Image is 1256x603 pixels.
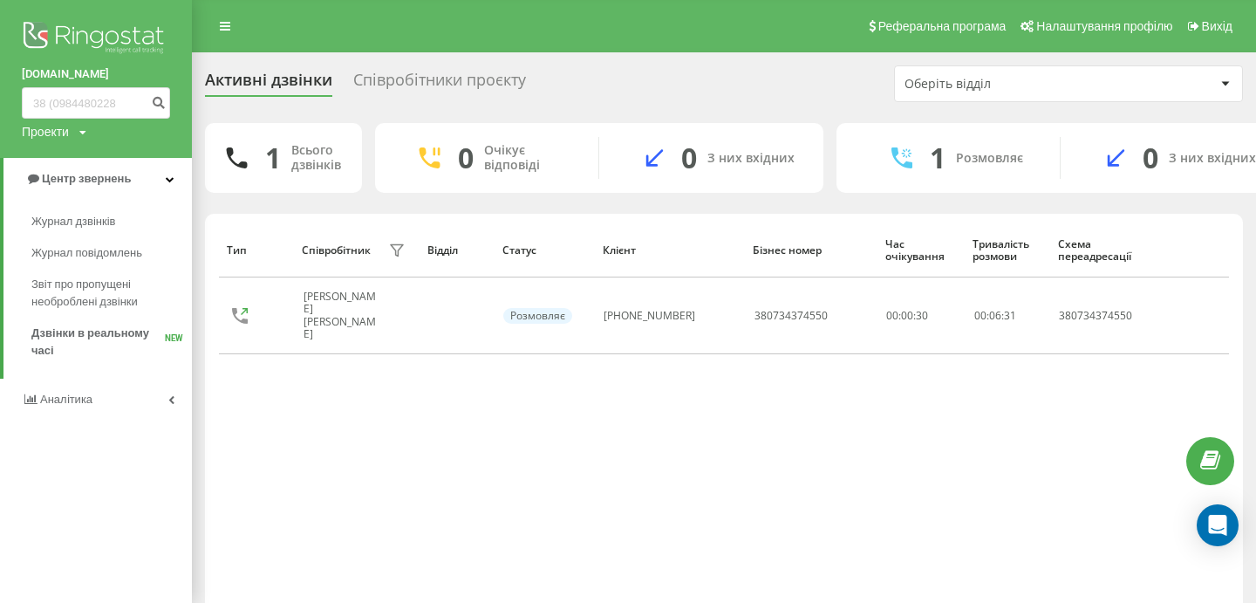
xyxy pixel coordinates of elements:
[956,151,1023,166] div: Розмовляє
[291,143,341,173] div: Всього дзвінків
[31,244,142,262] span: Журнал повідомлень
[974,308,986,323] span: 00
[503,308,572,324] div: Розмовляє
[31,237,192,269] a: Журнал повідомлень
[42,172,131,185] span: Центр звернень
[22,87,170,119] input: Пошук за номером
[22,65,170,83] a: [DOMAIN_NAME]
[707,151,795,166] div: З них вхідних
[31,206,192,237] a: Журнал дзвінків
[502,244,586,257] div: Статус
[22,17,170,61] img: Ringostat logo
[353,71,526,98] div: Співробітники проєкту
[31,318,192,367] a: Дзвінки в реальному часіNEW
[1143,141,1158,175] div: 0
[458,141,474,175] div: 0
[878,19,1007,33] span: Реферальна програма
[930,141,945,175] div: 1
[1058,238,1146,264] div: Схема переадресації
[1197,504,1239,546] div: Open Intercom Messenger
[1004,308,1016,323] span: 31
[974,310,1016,322] div: : :
[427,244,486,257] div: Відділ
[3,158,192,200] a: Центр звернень
[1202,19,1232,33] span: Вихід
[973,238,1041,264] div: Тривалість розмови
[31,213,115,230] span: Журнал дзвінків
[484,143,572,173] div: Очікує відповіді
[205,71,332,98] div: Активні дзвінки
[31,276,183,311] span: Звіт про пропущені необроблені дзвінки
[22,123,69,140] div: Проекти
[265,141,281,175] div: 1
[886,310,954,322] div: 00:00:30
[904,77,1113,92] div: Оберіть відділ
[1059,310,1144,322] div: 380734374550
[40,393,92,406] span: Аналiтика
[885,238,957,264] div: Час очікування
[989,308,1001,323] span: 06
[31,325,165,360] span: Дзвінки в реальному часі
[604,310,695,322] div: [PHONE_NUMBER]
[227,244,285,257] div: Тип
[753,244,869,257] div: Бізнес номер
[304,291,384,341] div: [PERSON_NAME] [PERSON_NAME]
[603,244,737,257] div: Клієнт
[1169,151,1256,166] div: З них вхідних
[681,141,697,175] div: 0
[1036,19,1172,33] span: Налаштування профілю
[31,269,192,318] a: Звіт про пропущені необроблені дзвінки
[754,310,828,322] div: 380734374550
[302,244,371,257] div: Співробітник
